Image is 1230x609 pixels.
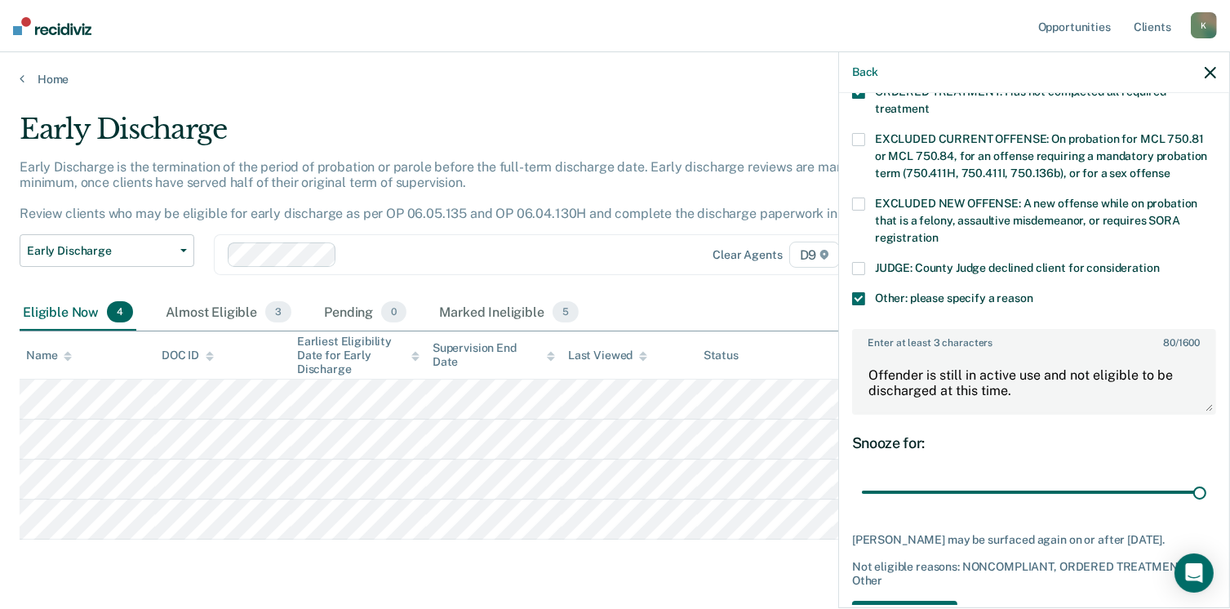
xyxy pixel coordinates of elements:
[433,341,555,369] div: Supervision End Date
[1191,12,1217,38] div: K
[1163,337,1200,349] span: / 1600
[852,65,878,79] button: Back
[20,72,1210,87] a: Home
[1163,337,1175,349] span: 80
[436,295,582,331] div: Marked Ineligible
[381,301,406,322] span: 0
[854,331,1214,349] label: Enter at least 3 characters
[107,301,133,322] span: 4
[789,242,841,268] span: D9
[13,17,91,35] img: Recidiviz
[20,295,136,331] div: Eligible Now
[852,533,1216,547] div: [PERSON_NAME] may be surfaced again on or after [DATE].
[265,301,291,322] span: 3
[162,295,295,331] div: Almost Eligible
[875,132,1207,180] span: EXCLUDED CURRENT OFFENSE: On probation for MCL 750.81 or MCL 750.84, for an offense requiring a m...
[713,248,782,262] div: Clear agents
[321,295,410,331] div: Pending
[27,244,174,258] span: Early Discharge
[852,434,1216,452] div: Snooze for:
[875,291,1033,304] span: Other: please specify a reason
[704,349,739,362] div: Status
[20,113,942,159] div: Early Discharge
[875,261,1160,274] span: JUDGE: County Judge declined client for consideration
[852,560,1216,588] div: Not eligible reasons: NONCOMPLIANT, ORDERED TREATMENT, Other
[26,349,72,362] div: Name
[854,353,1214,413] textarea: Offender is still in active use and not eligible to be discharged at this time.
[553,301,579,322] span: 5
[875,197,1197,244] span: EXCLUDED NEW OFFENSE: A new offense while on probation that is a felony, assaultive misdemeanor, ...
[1174,553,1214,593] div: Open Intercom Messenger
[162,349,214,362] div: DOC ID
[568,349,647,362] div: Last Viewed
[297,335,420,376] div: Earliest Eligibility Date for Early Discharge
[20,159,897,222] p: Early Discharge is the termination of the period of probation or parole before the full-term disc...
